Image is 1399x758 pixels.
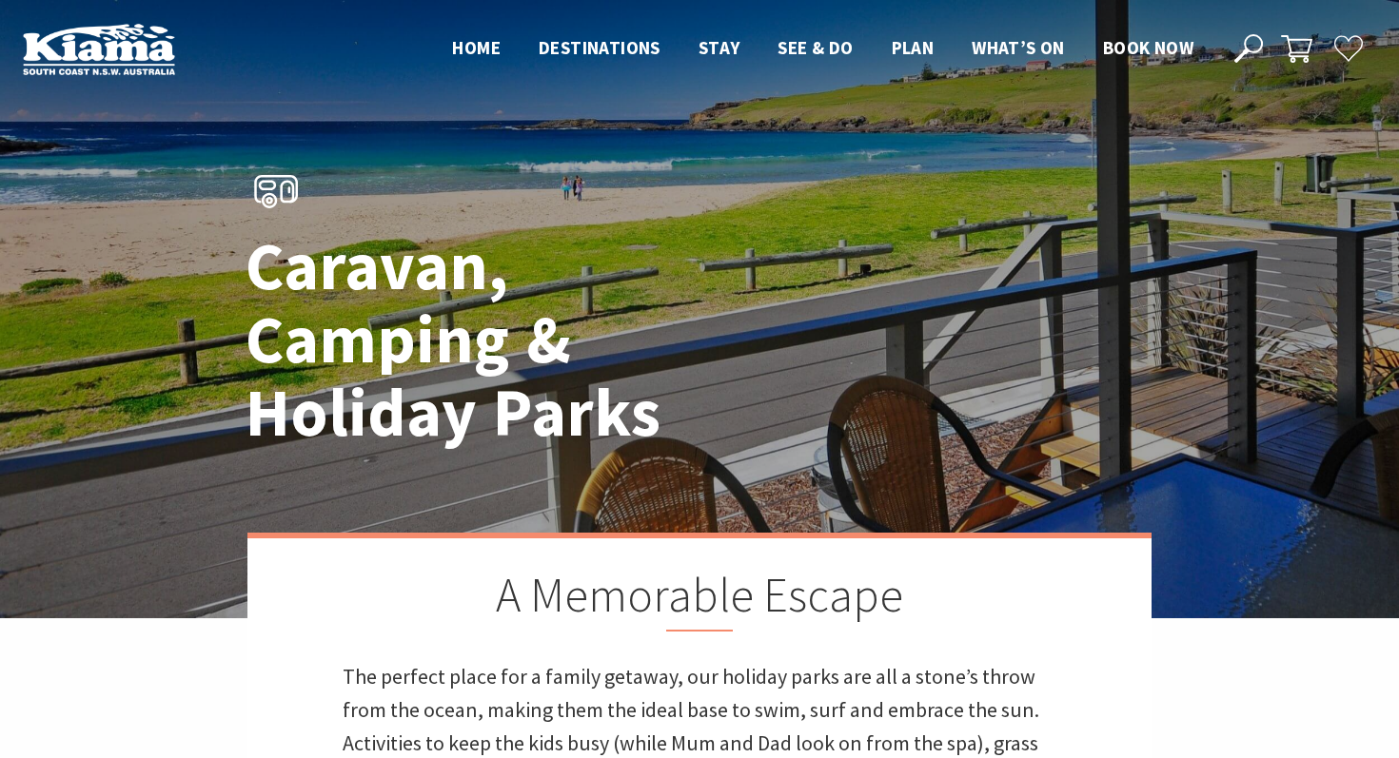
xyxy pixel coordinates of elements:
[433,33,1212,65] nav: Main Menu
[23,23,175,75] img: Kiama Logo
[972,36,1065,59] span: What’s On
[246,230,783,450] h1: Caravan, Camping & Holiday Parks
[539,36,660,59] span: Destinations
[343,567,1056,632] h2: A Memorable Escape
[892,36,935,59] span: Plan
[1103,36,1193,59] span: Book now
[699,36,740,59] span: Stay
[778,36,853,59] span: See & Do
[452,36,501,59] span: Home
